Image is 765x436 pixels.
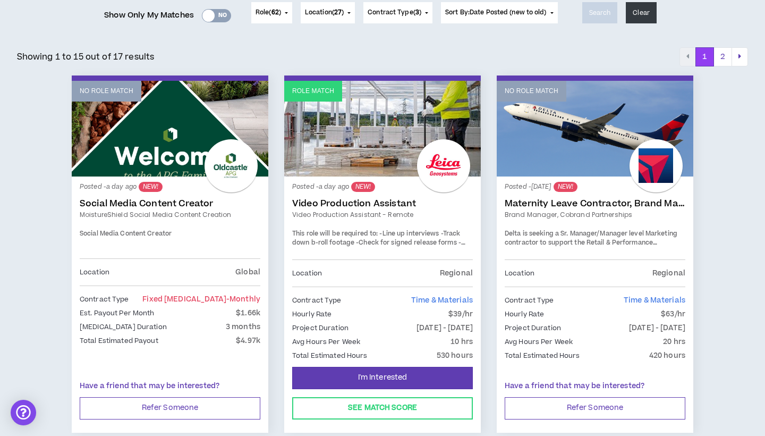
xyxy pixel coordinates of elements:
[236,307,260,319] p: $1.66k
[334,8,342,17] span: 27
[437,350,473,362] p: 530 hours
[497,81,693,177] a: No Role Match
[629,322,685,334] p: [DATE] - [DATE]
[139,182,163,192] sup: NEW!
[80,307,155,319] p: Est. Payout Per Month
[450,336,473,348] p: 10 hrs
[292,229,378,238] span: This role will be required to:
[292,182,473,192] p: Posted - a day ago
[379,229,439,238] span: -Line up interviews
[292,322,348,334] p: Project Duration
[505,350,580,362] p: Total Estimated Hours
[292,267,322,279] p: Location
[80,397,260,420] button: Refer Someone
[626,2,657,23] button: Clear
[80,198,260,209] a: Social Media Content Creator
[80,266,109,278] p: Location
[363,2,432,23] button: Contract Type(3)
[271,8,279,17] span: 62
[358,373,407,383] span: I'm Interested
[226,294,260,305] span: - monthly
[292,210,473,220] a: Video Production Assistant - Remote
[80,86,133,96] p: No Role Match
[80,182,260,192] p: Posted - a day ago
[448,308,473,320] p: $39/hr
[356,238,456,247] span: -Check for signed release forms
[582,2,618,23] button: Search
[624,295,685,306] span: Time & Materials
[416,322,473,334] p: [DATE] - [DATE]
[440,267,473,279] p: Regional
[351,182,375,192] sup: NEW!
[292,397,473,420] button: See Match Score
[292,238,465,257] span: -Keep projects up to date in Wrike.
[72,81,268,177] a: No Role Match
[80,229,172,238] span: Social Media Content Creator
[142,294,260,305] span: Fixed [MEDICAL_DATA]
[505,397,685,420] button: Refer Someone
[505,182,685,192] p: Posted - [DATE]
[80,335,158,347] p: Total Estimated Payout
[236,335,260,347] p: $4.97k
[663,336,685,348] p: 20 hrs
[292,86,334,96] p: Role Match
[505,336,573,348] p: Avg Hours Per Week
[104,7,194,23] span: Show Only My Matches
[292,336,360,348] p: Avg Hours Per Week
[284,81,481,177] a: Role Match
[505,198,685,209] a: Maternity Leave Contractor, Brand Marketing Manager (Cobrand Partnerships)
[292,198,473,209] a: Video Production Assistant
[505,210,685,220] a: Brand Manager, Cobrand Partnerships
[292,229,460,248] span: -Track down b-roll footage
[292,308,331,320] p: Hourly Rate
[11,400,36,425] div: Open Intercom Messenger
[505,229,678,266] span: Delta is seeking a Sr. Manager/Manager level Marketing contractor to support the Retail & Perform...
[80,381,260,392] p: Have a friend that may be interested?
[652,267,685,279] p: Regional
[505,308,544,320] p: Hourly Rate
[695,47,714,66] button: 1
[505,381,685,392] p: Have a friend that may be interested?
[415,8,419,17] span: 3
[235,266,260,278] p: Global
[292,350,368,362] p: Total Estimated Hours
[679,47,748,66] nav: pagination
[445,8,547,17] span: Sort By: Date Posted (new to old)
[505,86,558,96] p: No Role Match
[554,182,577,192] sup: NEW!
[80,294,129,305] p: Contract Type
[713,47,732,66] button: 2
[226,321,260,333] p: 3 months
[251,2,292,23] button: Role(62)
[661,308,685,320] p: $63/hr
[505,295,554,306] p: Contract Type
[292,295,342,306] p: Contract Type
[301,2,355,23] button: Location(27)
[649,350,685,362] p: 420 hours
[256,8,281,18] span: Role ( )
[292,367,473,389] button: I'm Interested
[368,8,421,18] span: Contract Type ( )
[80,210,260,220] a: MoistureShield Social Media Content Creation
[305,8,344,18] span: Location ( )
[505,322,561,334] p: Project Duration
[80,321,167,333] p: [MEDICAL_DATA] Duration
[17,51,155,63] p: Showing 1 to 15 out of 17 results
[411,295,473,306] span: Time & Materials
[505,267,534,279] p: Location
[441,2,558,23] button: Sort By:Date Posted (new to old)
